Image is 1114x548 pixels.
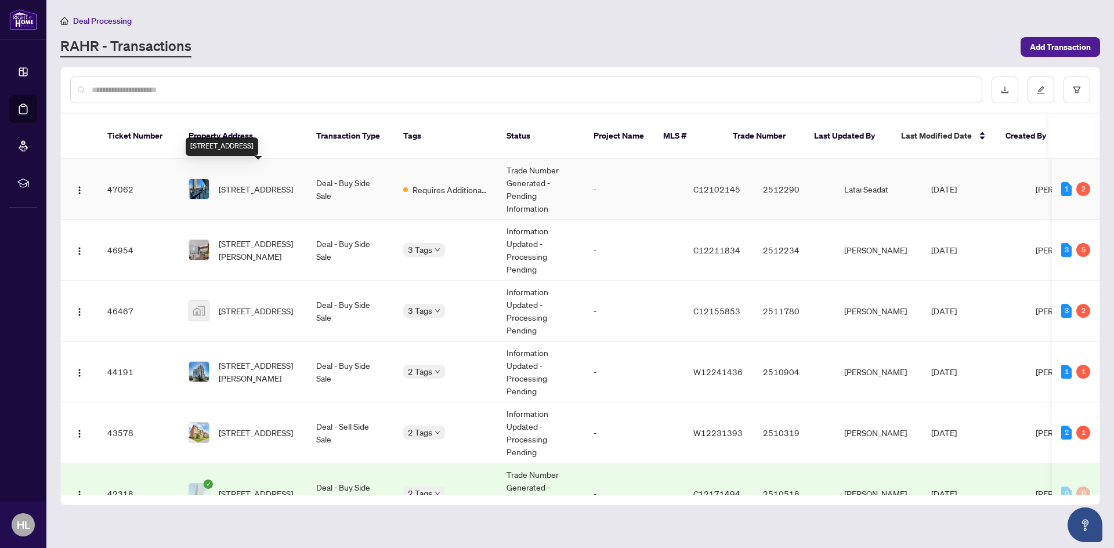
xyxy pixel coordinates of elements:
span: Requires Additional Docs [413,183,488,196]
span: W12231393 [693,427,743,438]
td: Deal - Buy Side Sale [307,463,394,524]
td: - [584,342,684,402]
button: Logo [70,302,89,320]
td: 47062 [98,159,179,220]
span: C12155853 [693,306,740,316]
span: down [435,247,440,253]
img: thumbnail-img [189,240,209,260]
span: [PERSON_NAME] [1036,427,1098,438]
td: Deal - Buy Side Sale [307,159,394,220]
span: [DATE] [931,488,957,499]
div: 1 [1061,365,1072,379]
span: check-circle [204,480,213,489]
span: down [435,430,440,436]
span: down [435,491,440,496]
span: 2 Tags [408,426,432,439]
td: 2510904 [754,342,835,402]
span: C12102145 [693,184,740,194]
th: Trade Number [724,114,805,159]
td: Trade Number Generated - Pending Information [497,463,584,524]
div: 1 [1076,365,1090,379]
td: 44191 [98,342,179,402]
img: thumbnail-img [189,484,209,503]
th: Last Updated By [805,114,892,159]
span: 2 Tags [408,365,432,378]
span: [PERSON_NAME] [1036,245,1098,255]
button: Logo [70,180,89,198]
span: [DATE] [931,427,957,438]
button: Logo [70,423,89,442]
button: filter [1064,77,1090,103]
img: thumbnail-img [189,423,209,442]
td: Deal - Sell Side Sale [307,402,394,463]
td: Information Updated - Processing Pending [497,342,584,402]
img: Logo [75,186,84,195]
td: 46954 [98,220,179,281]
span: download [1001,86,1009,94]
td: - [584,281,684,342]
img: Logo [75,307,84,317]
td: - [584,463,684,524]
td: 2511780 [754,281,835,342]
span: [STREET_ADDRESS] [219,487,293,500]
span: [PERSON_NAME] [1036,306,1098,316]
span: [STREET_ADDRESS] [219,426,293,439]
span: [STREET_ADDRESS][PERSON_NAME] [219,237,298,263]
span: [PERSON_NAME] [1036,366,1098,377]
button: Add Transaction [1021,37,1100,57]
img: thumbnail-img [189,301,209,321]
td: 2510319 [754,402,835,463]
div: 3 [1061,243,1072,257]
span: W12241436 [693,366,743,377]
span: 2 Tags [408,487,432,500]
span: down [435,308,440,314]
img: Logo [75,246,84,256]
button: edit [1028,77,1054,103]
span: Deal Processing [73,16,132,26]
th: Status [497,114,584,159]
span: 3 Tags [408,304,432,317]
td: [PERSON_NAME] [835,463,922,524]
div: 0 [1061,487,1072,500]
img: Logo [75,490,84,499]
span: Add Transaction [1030,38,1091,56]
img: logo [9,9,37,30]
div: 0 [1076,487,1090,500]
img: thumbnail-img [189,362,209,382]
td: [PERSON_NAME] [835,220,922,281]
td: 42318 [98,463,179,524]
th: Created By [996,114,1066,159]
button: Logo [70,241,89,259]
th: Last Modified Date [892,114,996,159]
button: download [992,77,1018,103]
span: HL [17,517,30,533]
th: Tags [394,114,497,159]
span: filter [1073,86,1081,94]
td: 43578 [98,402,179,463]
td: 2512290 [754,159,835,220]
span: 3 Tags [408,243,432,256]
th: Transaction Type [307,114,394,159]
td: [PERSON_NAME] [835,402,922,463]
span: [STREET_ADDRESS] [219,304,293,317]
img: Logo [75,429,84,438]
div: 3 [1061,304,1072,318]
span: C12171494 [693,488,740,499]
span: down [435,369,440,375]
td: Trade Number Generated - Pending Information [497,159,584,220]
td: - [584,159,684,220]
div: 1 [1076,426,1090,440]
div: 2 [1076,304,1090,318]
td: Latai Seadat [835,159,922,220]
button: Open asap [1068,507,1102,542]
div: 2 [1061,426,1072,440]
span: Last Modified Date [901,129,972,142]
img: thumbnail-img [189,179,209,199]
span: edit [1037,86,1045,94]
td: Information Updated - Processing Pending [497,220,584,281]
span: [DATE] [931,184,957,194]
div: 5 [1076,243,1090,257]
td: 2510518 [754,463,835,524]
span: C12211834 [693,245,740,255]
span: [PERSON_NAME] [1036,488,1098,499]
